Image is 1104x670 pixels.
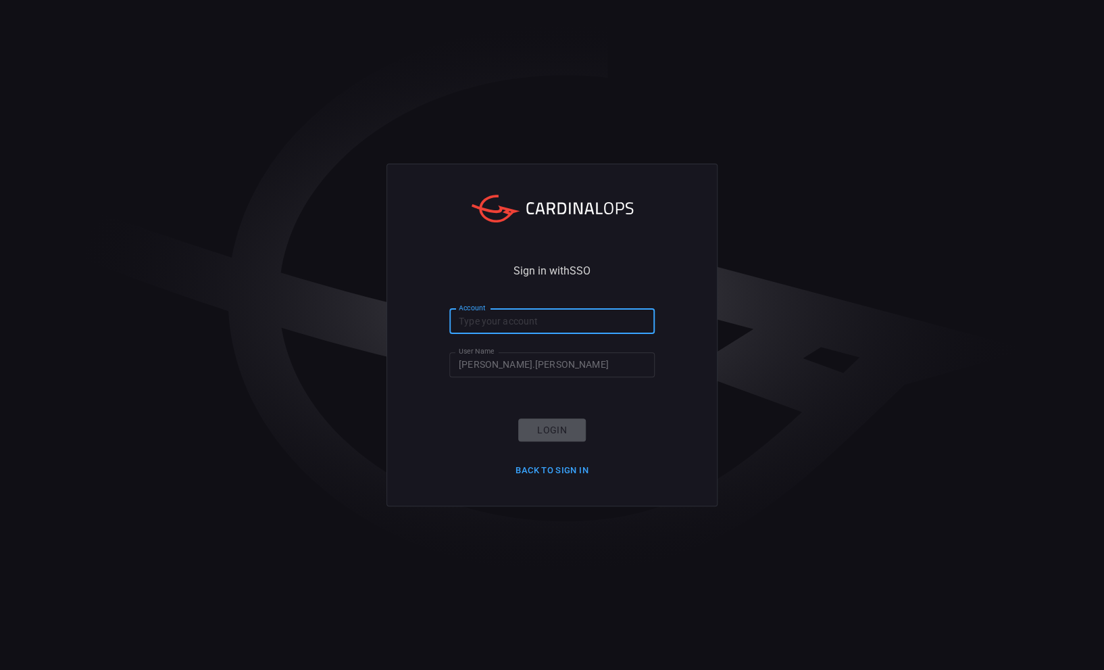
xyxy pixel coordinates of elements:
span: Sign in with SSO [513,266,591,277]
button: Back to Sign in [507,460,597,481]
label: User Name [459,346,494,356]
input: Type your user name [449,352,655,377]
input: Type your account [449,309,655,334]
label: Account [459,303,486,313]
